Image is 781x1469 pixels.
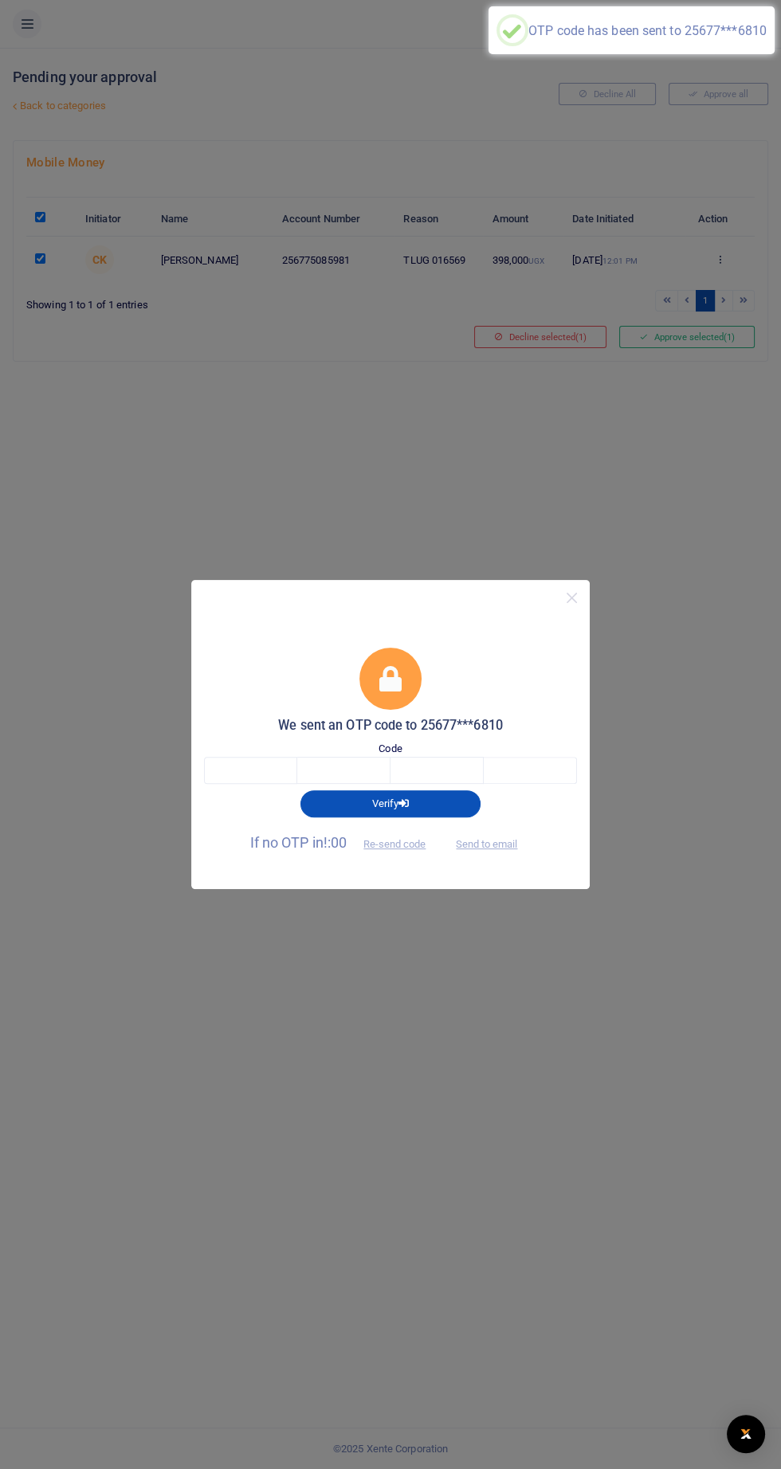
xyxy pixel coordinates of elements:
[324,834,347,851] span: !:00
[560,586,583,609] button: Close
[300,790,481,817] button: Verify
[250,834,440,851] span: If no OTP in
[727,1415,765,1453] div: Open Intercom Messenger
[528,23,767,38] div: OTP code has been sent to 25677***6810
[204,718,577,734] h5: We sent an OTP code to 25677***6810
[379,741,402,757] label: Code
